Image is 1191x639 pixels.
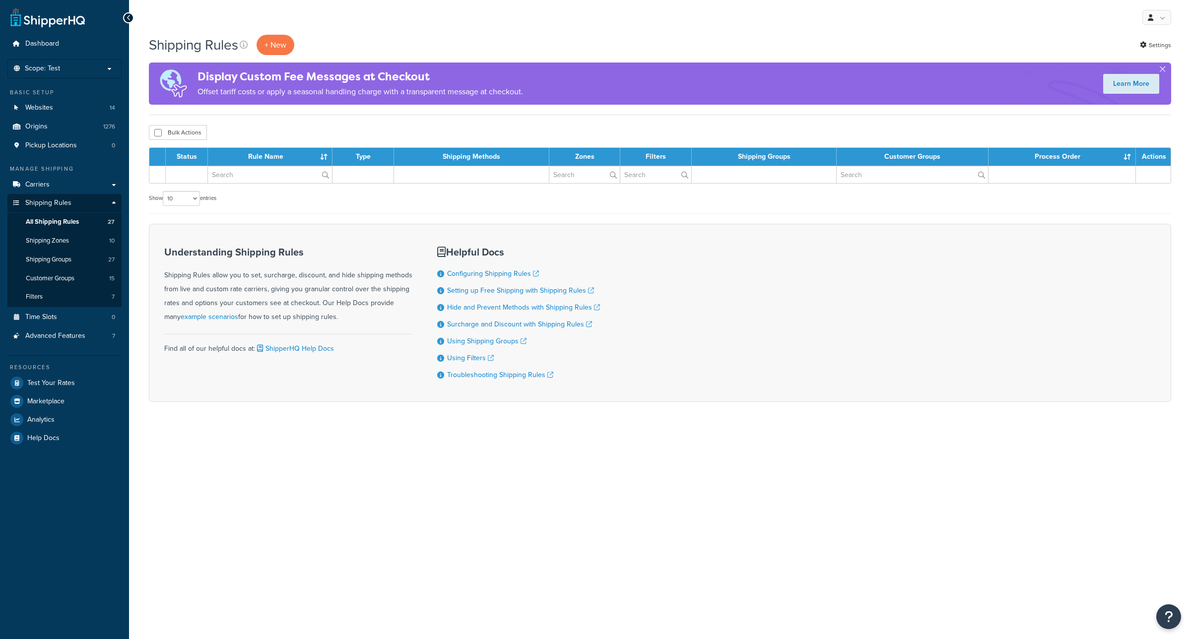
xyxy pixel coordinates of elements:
[10,7,85,27] a: ShipperHQ Home
[332,148,394,166] th: Type
[7,288,122,306] li: Filters
[447,353,494,363] a: Using Filters
[26,218,79,226] span: All Shipping Rules
[7,269,122,288] a: Customer Groups 15
[7,363,122,372] div: Resources
[7,251,122,269] li: Shipping Groups
[447,285,594,296] a: Setting up Free Shipping with Shipping Rules
[7,194,122,307] li: Shipping Rules
[7,35,122,53] a: Dashboard
[7,411,122,429] a: Analytics
[27,434,60,443] span: Help Docs
[447,370,553,380] a: Troubleshooting Shipping Rules
[27,416,55,424] span: Analytics
[255,343,334,354] a: ShipperHQ Help Docs
[7,327,122,345] li: Advanced Features
[163,191,200,206] select: Showentries
[26,293,43,301] span: Filters
[1156,604,1181,629] button: Open Resource Center
[26,256,71,264] span: Shipping Groups
[181,312,238,322] a: example scenarios
[109,237,115,245] span: 10
[25,181,50,189] span: Carriers
[164,247,412,257] h3: Understanding Shipping Rules
[112,313,115,321] span: 0
[7,165,122,173] div: Manage Shipping
[7,99,122,117] a: Websites 14
[692,148,837,166] th: Shipping Groups
[7,99,122,117] li: Websites
[447,302,600,313] a: Hide and Prevent Methods with Shipping Rules
[7,269,122,288] li: Customer Groups
[7,194,122,212] a: Shipping Rules
[7,232,122,250] li: Shipping Zones
[149,125,207,140] button: Bulk Actions
[149,191,216,206] label: Show entries
[620,166,691,183] input: Search
[198,85,523,99] p: Offset tariff costs or apply a seasonal handling charge with a transparent message at checkout.
[25,141,77,150] span: Pickup Locations
[7,136,122,155] a: Pickup Locations 0
[108,256,115,264] span: 27
[7,136,122,155] li: Pickup Locations
[7,176,122,194] a: Carriers
[108,218,115,226] span: 27
[7,88,122,97] div: Basic Setup
[7,232,122,250] a: Shipping Zones 10
[27,397,65,406] span: Marketplace
[447,319,592,329] a: Surcharge and Discount with Shipping Rules
[112,293,115,301] span: 7
[110,104,115,112] span: 14
[447,268,539,279] a: Configuring Shipping Rules
[7,308,122,326] a: Time Slots 0
[25,123,48,131] span: Origins
[208,166,332,183] input: Search
[26,237,69,245] span: Shipping Zones
[1140,38,1171,52] a: Settings
[208,148,332,166] th: Rule Name
[26,274,74,283] span: Customer Groups
[437,247,600,257] h3: Helpful Docs
[1103,74,1159,94] a: Learn More
[7,429,122,447] a: Help Docs
[27,379,75,387] span: Test Your Rates
[394,148,549,166] th: Shipping Methods
[620,148,692,166] th: Filters
[7,118,122,136] a: Origins 1276
[25,313,57,321] span: Time Slots
[164,247,412,324] div: Shipping Rules allow you to set, surcharge, discount, and hide shipping methods from live and cus...
[7,308,122,326] li: Time Slots
[447,336,527,346] a: Using Shipping Groups
[25,104,53,112] span: Websites
[837,148,988,166] th: Customer Groups
[164,334,412,356] div: Find all of our helpful docs at:
[7,288,122,306] a: Filters 7
[25,40,59,48] span: Dashboard
[166,148,208,166] th: Status
[25,64,60,73] span: Scope: Test
[837,166,988,183] input: Search
[989,148,1136,166] th: Process Order
[7,213,122,231] a: All Shipping Rules 27
[7,327,122,345] a: Advanced Features 7
[7,213,122,231] li: All Shipping Rules
[257,35,294,55] p: + New
[112,332,115,340] span: 7
[7,118,122,136] li: Origins
[7,392,122,410] a: Marketplace
[109,274,115,283] span: 15
[112,141,115,150] span: 0
[103,123,115,131] span: 1276
[7,251,122,269] a: Shipping Groups 27
[149,63,198,105] img: duties-banner-06bc72dcb5fe05cb3f9472aba00be2ae8eb53ab6f0d8bb03d382ba314ac3c341.png
[549,166,620,183] input: Search
[25,199,71,207] span: Shipping Rules
[549,148,620,166] th: Zones
[7,374,122,392] a: Test Your Rates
